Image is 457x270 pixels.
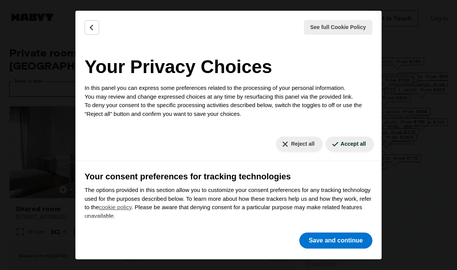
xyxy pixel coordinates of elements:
span: See full Cookie Policy [310,23,366,31]
p: In this panel you can express some preferences related to the processing of your personal informa... [85,84,372,118]
h2: Your Privacy Choices [85,53,372,81]
button: See full Cookie Policy [304,20,373,35]
p: The options provided in this section allow you to customize your consent preferences for any trac... [85,186,372,220]
button: Save and continue [299,233,372,249]
button: Reject all [276,137,322,151]
button: Back [85,20,99,35]
a: cookie policy [99,204,132,210]
h3: Your consent preferences for tracking technologies [85,170,372,183]
button: Accept all [326,137,374,151]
